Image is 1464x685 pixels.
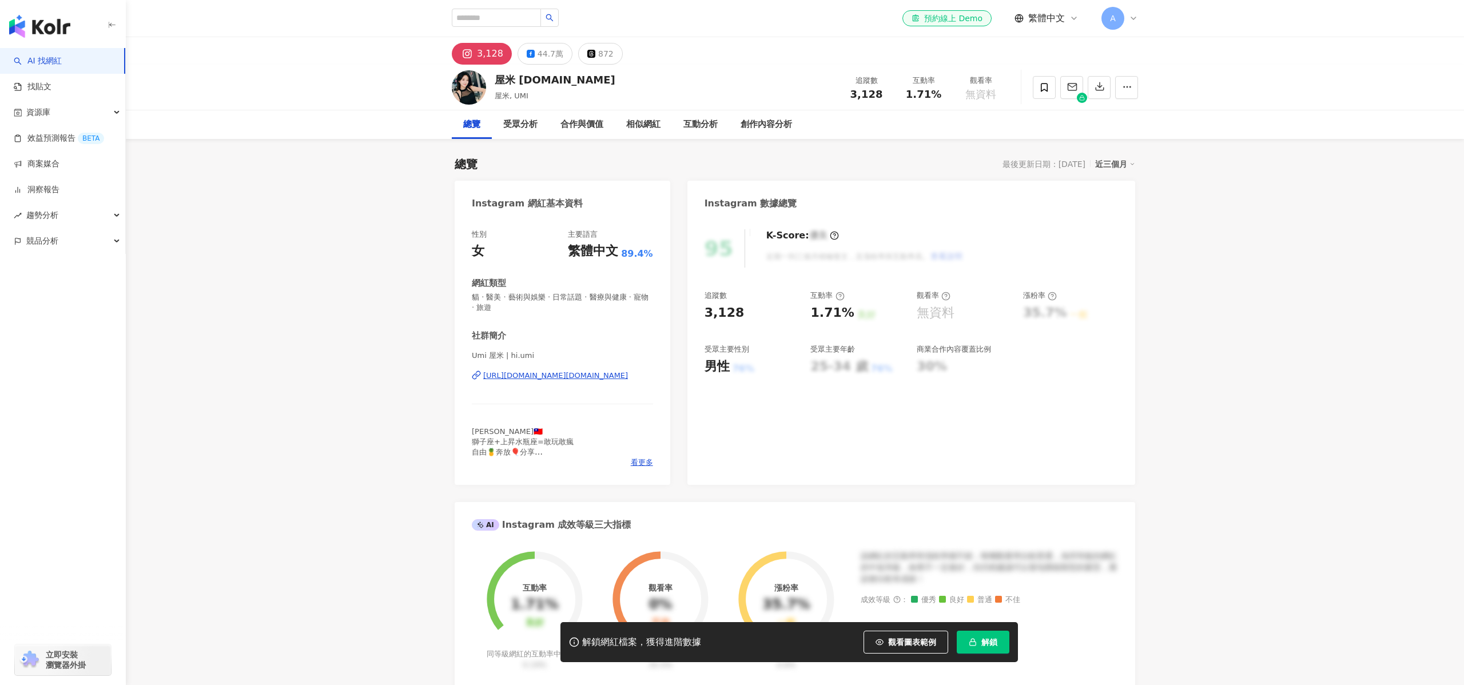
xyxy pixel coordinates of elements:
div: 互動率 [810,290,844,301]
div: 成效等級 ： [861,596,1118,604]
span: rise [14,212,22,220]
div: 受眾分析 [503,118,538,132]
span: 觀看圖表範例 [888,638,936,647]
span: 0.19% [523,660,546,669]
a: 預約線上 Demo [902,10,992,26]
div: 互動率 [523,583,547,592]
button: 3,128 [452,43,512,65]
div: 男性 [705,358,730,376]
a: [URL][DOMAIN_NAME][DOMAIN_NAME] [472,371,653,381]
a: 洞察報告 [14,184,59,196]
div: 3,128 [705,304,745,322]
div: 近三個月 [1095,157,1135,172]
div: 44.7萬 [538,46,563,62]
div: 商業合作內容覆蓋比例 [917,344,991,355]
div: 總覽 [463,118,480,132]
div: 最後更新日期：[DATE] [1002,160,1085,169]
span: 35.5% [649,660,672,669]
div: 良好 [526,618,544,628]
div: K-Score : [766,229,839,242]
div: 預約線上 Demo [912,13,982,24]
div: Instagram 數據總覽 [705,197,797,210]
div: 解鎖網紅檔案，獲得進階數據 [582,636,701,648]
img: logo [9,15,70,38]
div: 無資料 [917,304,954,322]
span: 普通 [967,596,992,604]
span: 貓 · 醫美 · 藝術與娛樂 · 日常話題 · 醫療與健康 · 寵物 · 旅遊 [472,292,653,313]
div: 合作與價值 [560,118,603,132]
span: 3,128 [850,88,883,100]
span: 不佳 [995,596,1020,604]
div: 主要語言 [568,229,598,240]
button: 872 [578,43,623,65]
div: [URL][DOMAIN_NAME][DOMAIN_NAME] [483,371,628,381]
button: 觀看圖表範例 [864,631,948,654]
div: 不佳 [651,618,670,628]
span: 0.8% [777,660,795,669]
span: 屋米, UMI [495,91,528,100]
img: KOL Avatar [452,70,486,105]
div: Instagram 網紅基本資料 [472,197,583,210]
a: 商案媒合 [14,158,59,170]
div: 1.71% [810,304,854,322]
div: 3,128 [477,46,503,62]
span: 良好 [939,596,964,604]
div: 觀看率 [917,290,950,301]
span: 看更多 [631,457,653,468]
div: 受眾主要性別 [705,344,749,355]
div: Instagram 成效等級三大指標 [472,519,631,531]
div: 性別 [472,229,487,240]
button: 44.7萬 [518,43,572,65]
span: 解鎖 [981,638,997,647]
a: 找貼文 [14,81,51,93]
span: 優秀 [911,596,936,604]
span: 89.4% [621,248,653,260]
div: 女 [472,242,484,260]
div: 一般 [777,618,795,628]
div: 追蹤數 [705,290,727,301]
div: 追蹤數 [845,75,888,86]
a: searchAI 找網紅 [14,55,62,67]
div: 觀看率 [649,583,673,592]
div: 創作內容分析 [741,118,792,132]
div: 1.71% [511,597,558,613]
span: 立即安裝 瀏覽器外掛 [46,650,86,670]
div: 互動率 [902,75,945,86]
span: A [1110,12,1116,25]
div: 網紅類型 [472,277,506,289]
span: search [546,14,554,22]
div: 漲粉率 [774,583,798,592]
div: 35.7% [762,597,810,613]
img: chrome extension [18,651,41,669]
a: 效益預測報告BETA [14,133,104,144]
span: 1.71% [906,89,941,100]
div: 總覽 [455,156,478,172]
span: Umi 屋米 | hi.umi [472,351,653,361]
div: 互動分析 [683,118,718,132]
div: 繁體中文 [568,242,618,260]
span: [PERSON_NAME]🇹🇼 獅子座+上昇水瓶座=敢玩敢瘋 自由🍍奔放🎈分享 生活🌙旅遊🌈美食➕日常 🌿🌱work contact: [EMAIL_ADDRESS][DOMAIN_NAME] ... [472,427,602,498]
div: 社群簡介 [472,330,506,342]
div: 屋米 [DOMAIN_NAME] [495,73,615,87]
div: 872 [598,46,614,62]
span: 無資料 [965,89,996,100]
div: AI [472,519,499,531]
div: 0% [649,597,673,613]
span: 競品分析 [26,228,58,254]
div: 觀看率 [959,75,1002,86]
div: 相似網紅 [626,118,661,132]
a: chrome extension立即安裝 瀏覽器外掛 [15,644,111,675]
div: 漲粉率 [1023,290,1057,301]
span: 繁體中文 [1028,12,1065,25]
div: 受眾主要年齡 [810,344,855,355]
span: 趨勢分析 [26,202,58,228]
button: 解鎖 [957,631,1009,654]
div: 該網紅的互動率和漲粉率都不錯，唯獨觀看率比較普通，為同等級的網紅的中低等級，效果不一定會好，但仍然建議可以發包開箱類型的案型，應該會比較有成效！ [861,551,1118,584]
span: 資源庫 [26,99,50,125]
